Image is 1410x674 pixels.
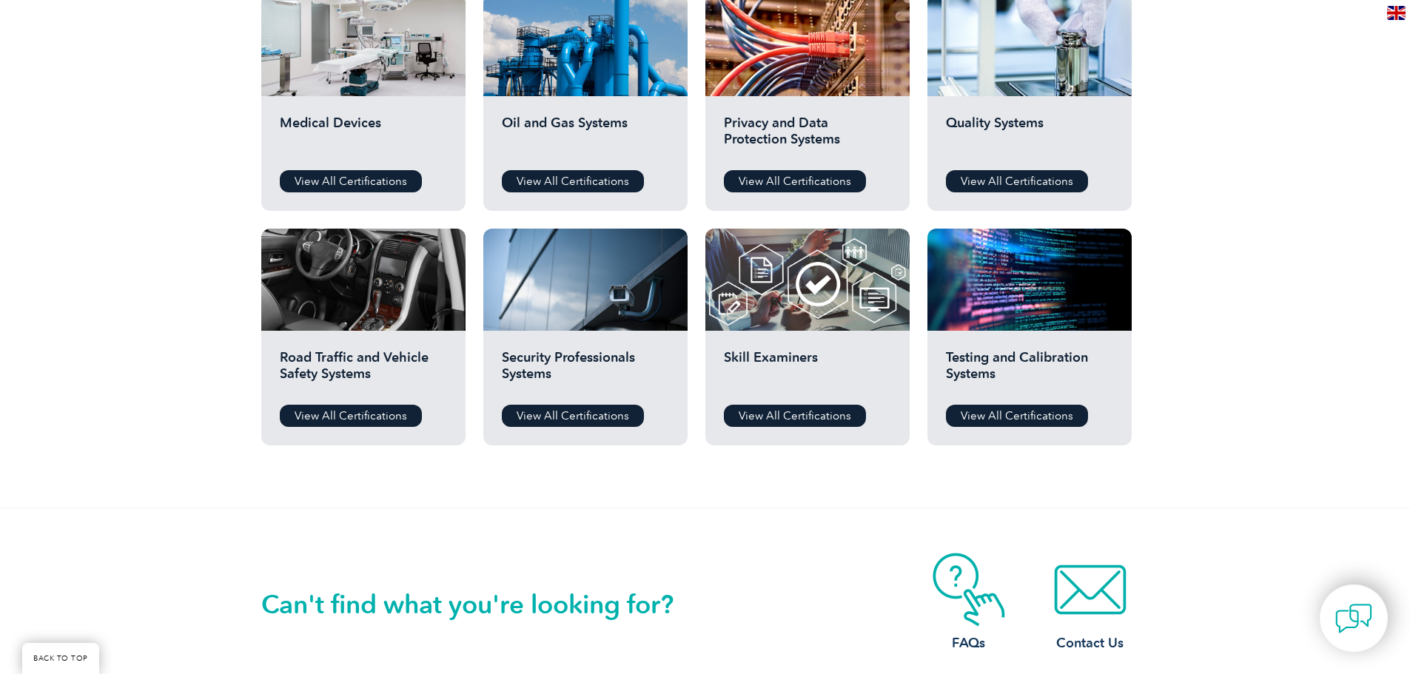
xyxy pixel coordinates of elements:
[502,405,644,427] a: View All Certifications
[946,405,1088,427] a: View All Certifications
[502,349,669,394] h2: Security Professionals Systems
[910,553,1028,627] img: contact-faq.webp
[724,349,891,394] h2: Skill Examiners
[261,593,705,616] h2: Can't find what you're looking for?
[1031,553,1149,653] a: Contact Us
[1031,634,1149,653] h3: Contact Us
[280,115,447,159] h2: Medical Devices
[946,349,1113,394] h2: Testing and Calibration Systems
[910,634,1028,653] h3: FAQs
[946,170,1088,192] a: View All Certifications
[280,349,447,394] h2: Road Traffic and Vehicle Safety Systems
[910,553,1028,653] a: FAQs
[724,170,866,192] a: View All Certifications
[1387,6,1406,20] img: en
[22,643,99,674] a: BACK TO TOP
[1335,600,1372,637] img: contact-chat.png
[280,405,422,427] a: View All Certifications
[1031,553,1149,627] img: contact-email.webp
[724,405,866,427] a: View All Certifications
[724,115,891,159] h2: Privacy and Data Protection Systems
[502,115,669,159] h2: Oil and Gas Systems
[946,115,1113,159] h2: Quality Systems
[280,170,422,192] a: View All Certifications
[502,170,644,192] a: View All Certifications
